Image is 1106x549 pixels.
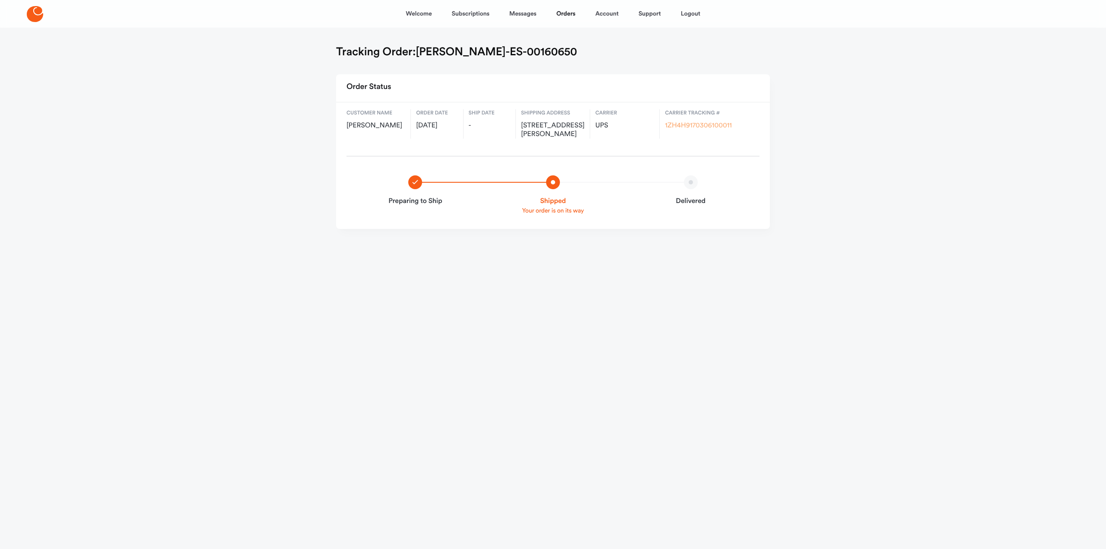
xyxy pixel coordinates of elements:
strong: Delivered [632,196,749,206]
strong: Shipped [495,196,612,206]
p: Your order is on its way [495,206,612,215]
span: [DATE] [416,121,458,130]
a: Account [595,3,619,24]
h2: Order Status [346,79,391,95]
a: Welcome [406,3,432,24]
a: Support [639,3,661,24]
a: Logout [681,3,700,24]
span: [PERSON_NAME] [346,121,405,130]
a: Messages [509,3,537,24]
span: Ship date [469,109,510,117]
span: UPS [595,121,654,130]
span: - [469,121,510,130]
span: Order date [416,109,458,117]
a: Subscriptions [452,3,489,24]
span: Customer name [346,109,405,117]
a: 1ZH4H9170306100011 [665,122,732,129]
a: Orders [556,3,575,24]
span: Carrier Tracking # [665,109,754,117]
span: Shipping address [521,109,585,117]
span: [STREET_ADDRESS][PERSON_NAME] [521,121,585,139]
strong: Preparing to Ship [357,196,474,206]
span: Carrier [595,109,654,117]
h1: Tracking Order: [PERSON_NAME]-ES-00160650 [336,45,577,59]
